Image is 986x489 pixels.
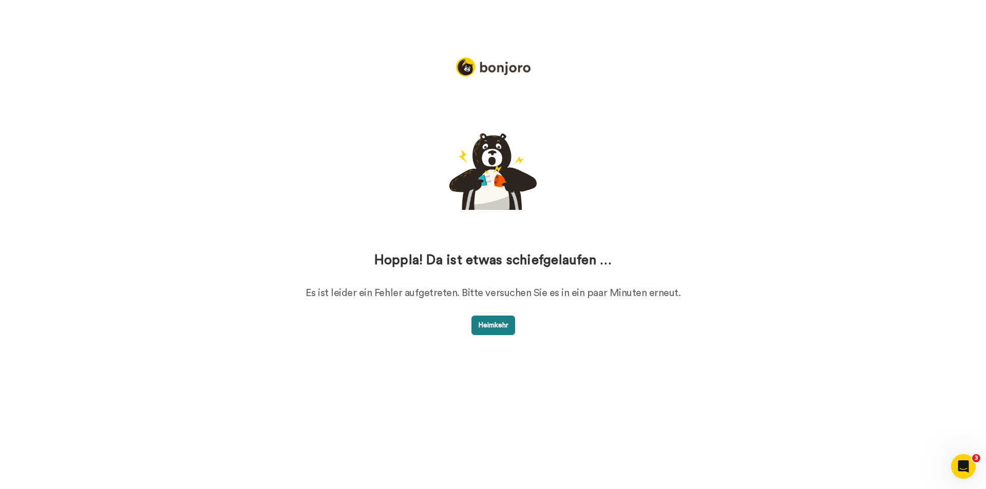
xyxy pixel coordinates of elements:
font: Hoppla! Da ist etwas schiefgelaufen … [374,253,612,267]
img: logo_full.png [456,57,530,76]
font: Es ist leider ein Fehler aufgetreten. Bitte versuchen Sie es in ein paar Minuten erneut. [306,288,681,298]
font: 3 [974,455,978,461]
iframe: Intercom-Live-Chat [951,454,976,479]
button: Heimkehr [471,316,515,335]
font: Heimkehr [478,322,508,329]
img: 500.png [449,133,537,210]
a: Heimkehr [471,322,515,329]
